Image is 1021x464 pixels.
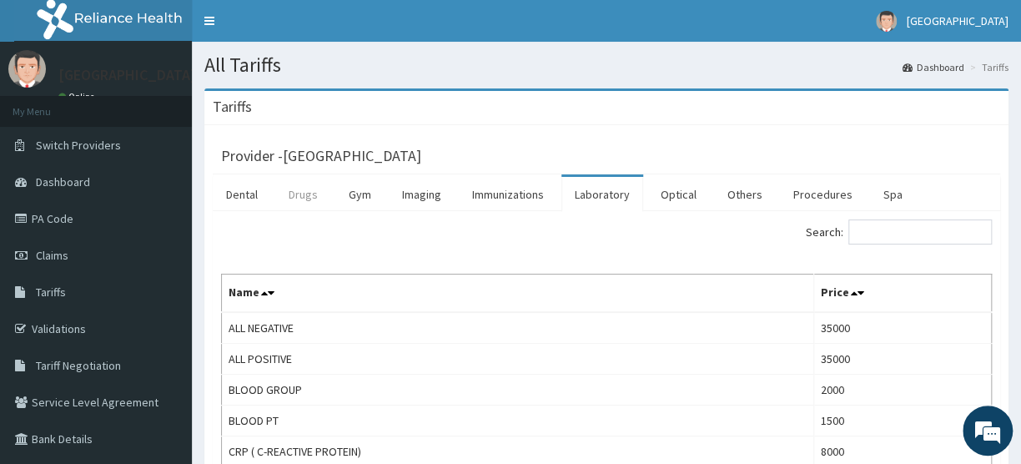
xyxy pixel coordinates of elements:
th: Name [222,275,814,313]
th: Price [814,275,992,313]
div: Chat with us now [87,93,280,115]
h3: Tariffs [213,99,252,114]
label: Search: [806,219,992,245]
img: User Image [8,50,46,88]
td: 35000 [814,312,992,344]
li: Tariffs [966,60,1008,74]
a: Procedures [780,177,866,212]
h3: Provider - [GEOGRAPHIC_DATA] [221,149,421,164]
h1: All Tariffs [204,54,1008,76]
span: Switch Providers [36,138,121,153]
span: [GEOGRAPHIC_DATA] [907,13,1008,28]
input: Search: [848,219,992,245]
span: Tariffs [36,285,66,300]
a: Dental [213,177,271,212]
span: We're online! [97,131,230,300]
a: Spa [870,177,916,212]
img: d_794563401_company_1708531726252_794563401 [31,83,68,125]
textarea: Type your message and hit 'Enter' [8,297,318,356]
a: Laboratory [561,177,643,212]
a: Gym [335,177,385,212]
img: User Image [876,11,897,32]
td: 1500 [814,406,992,436]
a: Dashboard [903,60,964,74]
div: Minimize live chat window [274,8,314,48]
a: Optical [647,177,710,212]
span: Tariff Negotiation [36,358,121,373]
a: Others [714,177,776,212]
span: Claims [36,248,68,263]
td: BLOOD PT [222,406,814,436]
a: Imaging [389,177,455,212]
span: Dashboard [36,174,90,189]
td: BLOOD GROUP [222,375,814,406]
td: ALL NEGATIVE [222,312,814,344]
td: 2000 [814,375,992,406]
td: 35000 [814,344,992,375]
a: Drugs [275,177,331,212]
a: Immunizations [459,177,557,212]
td: ALL POSITIVE [222,344,814,375]
p: [GEOGRAPHIC_DATA] [58,68,196,83]
a: Online [58,91,98,103]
